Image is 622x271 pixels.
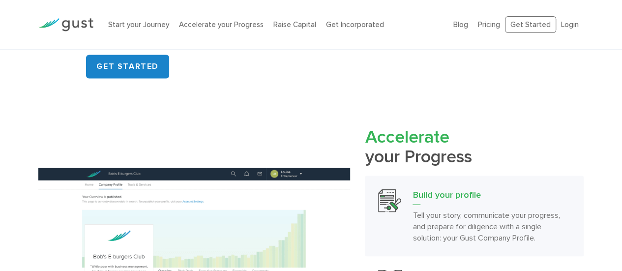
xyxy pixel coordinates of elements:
h3: Build your profile [413,189,570,205]
h2: your Progress [365,127,583,166]
a: Build Your ProfileBuild your profileTell your story, communicate your progress, and prepare for d... [365,176,583,256]
a: Get Incorporated [326,20,384,29]
span: Accelerate [365,126,449,148]
img: Build Your Profile [378,189,401,212]
p: Tell your story, communicate your progress, and prepare for diligence with a single solution: you... [413,209,570,243]
a: Raise Capital [273,20,316,29]
a: GET STARTED [86,55,169,78]
img: Gust Logo [38,18,93,31]
a: Accelerate your Progress [179,20,264,29]
a: Pricing [478,20,500,29]
a: Blog [453,20,468,29]
a: Login [561,20,579,29]
a: Start your Journey [108,20,169,29]
a: Get Started [505,16,556,33]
